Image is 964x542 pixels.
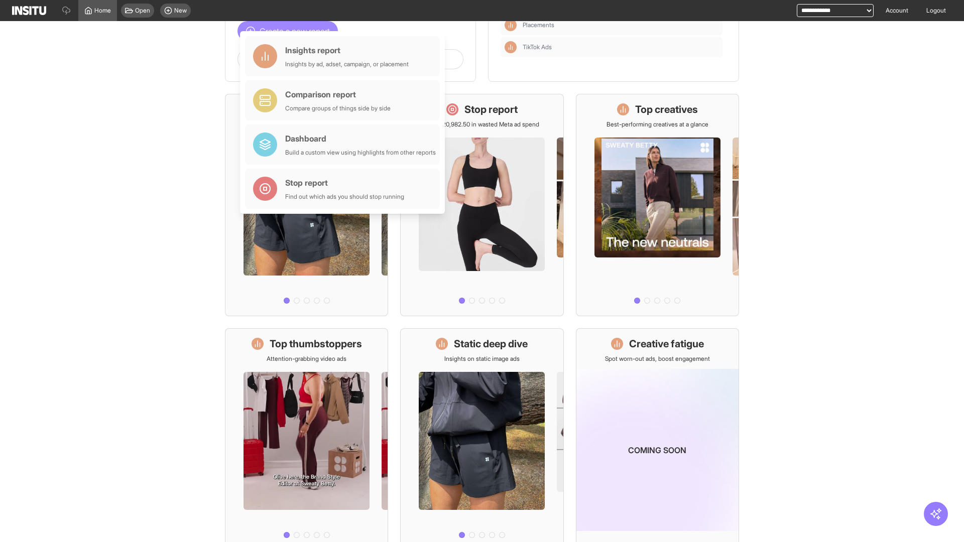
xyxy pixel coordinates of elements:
[135,7,150,15] span: Open
[270,337,362,351] h1: Top thumbstoppers
[225,94,388,316] a: What's live nowSee all active ads instantly
[523,21,718,29] span: Placements
[12,6,46,15] img: Logo
[505,41,517,53] div: Insights
[576,94,739,316] a: Top creativesBest-performing creatives at a glance
[523,21,554,29] span: Placements
[505,19,517,31] div: Insights
[635,102,698,116] h1: Top creatives
[285,88,391,100] div: Comparison report
[607,120,708,128] p: Best-performing creatives at a glance
[464,102,518,116] h1: Stop report
[424,120,539,128] p: Save £20,982.50 in wasted Meta ad spend
[174,7,187,15] span: New
[454,337,528,351] h1: Static deep dive
[285,177,404,189] div: Stop report
[523,43,552,51] span: TikTok Ads
[400,94,563,316] a: Stop reportSave £20,982.50 in wasted Meta ad spend
[285,149,436,157] div: Build a custom view using highlights from other reports
[523,43,718,51] span: TikTok Ads
[285,44,409,56] div: Insights report
[285,60,409,68] div: Insights by ad, adset, campaign, or placement
[285,104,391,112] div: Compare groups of things side by side
[94,7,111,15] span: Home
[285,132,436,145] div: Dashboard
[260,25,330,37] span: Create a new report
[285,193,404,201] div: Find out which ads you should stop running
[267,355,346,363] p: Attention-grabbing video ads
[444,355,520,363] p: Insights on static image ads
[237,21,338,41] button: Create a new report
